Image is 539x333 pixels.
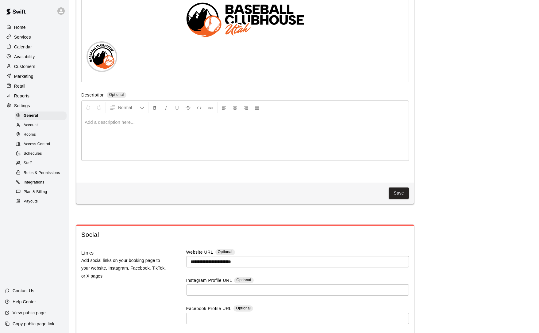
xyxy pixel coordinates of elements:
[13,288,34,294] p: Contact Us
[24,132,36,138] span: Rooms
[83,102,93,113] button: Undo
[219,102,229,113] button: Left Align
[5,72,64,81] a: Marketing
[15,149,69,159] a: Schedules
[24,160,32,166] span: Staff
[150,102,160,113] button: Format Bold
[15,187,69,197] a: Plan & Billing
[24,113,38,119] span: General
[252,102,262,113] button: Justify Align
[15,159,67,168] div: Staff
[5,81,64,91] a: Retail
[109,93,124,97] span: Optional
[5,32,64,42] a: Services
[15,197,69,206] a: Payouts
[186,249,213,256] label: Website URL
[5,62,64,71] a: Customers
[5,52,64,61] a: Availability
[15,149,67,158] div: Schedules
[237,278,251,282] span: Optional
[14,93,29,99] p: Reports
[24,199,38,205] span: Payouts
[81,92,105,99] label: Description
[13,299,36,305] p: Help Center
[236,306,251,310] span: Optional
[14,103,30,109] p: Settings
[81,249,94,257] h6: Links
[13,310,46,316] p: View public page
[94,102,104,113] button: Redo
[5,101,64,110] a: Settings
[107,102,147,113] button: Formatting Options
[5,91,64,100] a: Reports
[15,111,69,120] a: General
[15,131,67,139] div: Rooms
[24,151,42,157] span: Schedules
[24,170,60,176] span: Roles & Permissions
[14,44,32,50] p: Calendar
[5,23,64,32] a: Home
[241,102,251,113] button: Right Align
[15,140,69,149] a: Access Control
[15,120,69,130] a: Account
[15,112,67,120] div: General
[24,141,50,147] span: Access Control
[15,178,67,187] div: Integrations
[81,231,409,239] span: Social
[183,102,193,113] button: Format Strikethrough
[81,257,167,280] p: Add social links on your booking page to your website, Instagram, Facebook, TikTok, or X pages
[15,168,69,178] a: Roles & Permissions
[14,83,25,89] p: Retail
[14,73,33,79] p: Marketing
[15,159,69,168] a: Staff
[389,187,409,199] button: Save
[194,102,204,113] button: Insert Code
[24,189,47,195] span: Plan & Billing
[15,169,67,177] div: Roles & Permissions
[15,121,67,130] div: Account
[13,321,54,327] p: Copy public page link
[230,102,240,113] button: Center Align
[15,140,67,149] div: Access Control
[15,197,67,206] div: Payouts
[161,102,171,113] button: Format Italics
[24,180,44,186] span: Integrations
[14,54,35,60] p: Availability
[118,104,140,111] span: Normal
[14,63,35,70] p: Customers
[218,250,233,254] span: Optional
[5,42,64,51] a: Calendar
[14,34,31,40] p: Services
[186,305,232,312] label: Facebook Profile URL
[14,24,26,30] p: Home
[205,102,215,113] button: Insert Link
[15,178,69,187] a: Integrations
[15,188,67,196] div: Plan & Billing
[186,277,232,284] label: Instagram Profile URL
[15,130,69,140] a: Rooms
[24,122,38,128] span: Account
[172,102,182,113] button: Format Underline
